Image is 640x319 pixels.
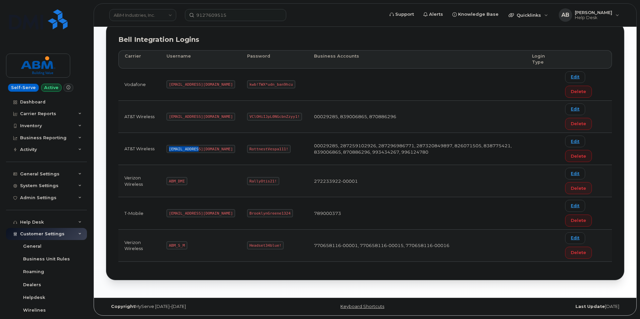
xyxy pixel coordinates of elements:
[565,136,585,147] a: Edit
[118,165,161,197] td: Verizon Wireless
[118,69,161,101] td: Vodafone
[308,101,526,133] td: 00029285, 839006865, 870886296
[571,88,586,95] span: Delete
[565,247,592,259] button: Delete
[106,304,279,309] div: MyServe [DATE]–[DATE]
[167,177,187,185] code: ABM_DMI
[247,145,291,153] code: RottnestVespa111!
[565,182,592,194] button: Delete
[575,304,605,309] strong: Last Update
[429,11,443,18] span: Alerts
[575,10,612,15] span: [PERSON_NAME]
[340,304,384,309] a: Keyboard Shortcuts
[167,209,235,217] code: [EMAIL_ADDRESS][DOMAIN_NAME]
[308,165,526,197] td: 272233922-00001
[167,113,235,121] code: [EMAIL_ADDRESS][DOMAIN_NAME]
[167,145,235,153] code: [EMAIL_ADDRESS][DOMAIN_NAME]
[571,249,586,256] span: Delete
[161,50,241,69] th: Username
[565,118,592,130] button: Delete
[571,185,586,191] span: Delete
[385,8,419,21] a: Support
[167,80,235,88] code: [EMAIL_ADDRESS][DOMAIN_NAME]
[451,304,624,309] div: [DATE]
[565,71,585,83] a: Edit
[118,197,161,229] td: T-Mobile
[458,11,499,18] span: Knowledge Base
[554,8,624,22] div: Alex Bradshaw
[118,101,161,133] td: AT&T Wireless
[575,15,612,20] span: Help Desk
[247,209,293,217] code: BrooklynGreene1324
[565,150,592,162] button: Delete
[565,215,592,227] button: Delete
[111,304,135,309] strong: Copyright
[308,133,526,165] td: 00029285, 287259102926, 287296986771, 287320849897, 826071505, 838775421, 839006865, 870886296, 9...
[247,177,279,185] code: RallyOtis21!
[109,9,176,21] a: ABM Industries, Inc.
[247,80,295,88] code: kwb!TWX*udn_ban9hcu
[118,50,161,69] th: Carrier
[308,230,526,262] td: 770658116-00001, 770658116-00015, 770658116-00016
[517,12,541,18] span: Quicklinks
[561,11,569,19] span: AB
[241,50,308,69] th: Password
[571,217,586,224] span: Delete
[308,50,526,69] th: Business Accounts
[118,35,612,45] div: Bell Integration Logins
[185,9,286,21] input: Find something...
[167,241,187,249] code: ABM_S_M
[526,50,559,69] th: Login Type
[448,8,503,21] a: Knowledge Base
[565,168,585,179] a: Edit
[247,113,302,121] code: VClOHiIJpL0NGcbnZzyy1!
[565,86,592,98] button: Delete
[565,200,585,212] a: Edit
[504,8,553,22] div: Quicklinks
[571,121,586,127] span: Delete
[419,8,448,21] a: Alerts
[565,103,585,115] a: Edit
[571,153,586,159] span: Delete
[395,11,414,18] span: Support
[308,197,526,229] td: 789000373
[565,232,585,244] a: Edit
[247,241,284,249] code: Headset34blue!
[118,230,161,262] td: Verizon Wireless
[118,133,161,165] td: AT&T Wireless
